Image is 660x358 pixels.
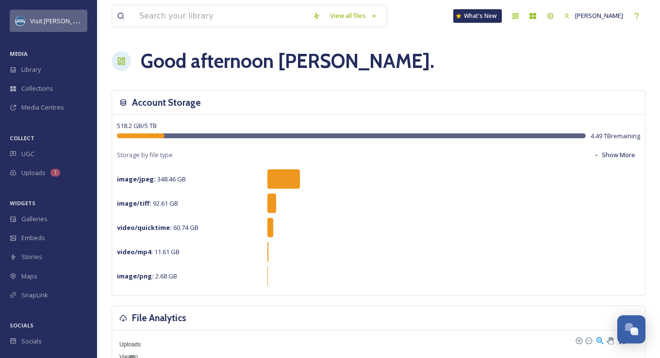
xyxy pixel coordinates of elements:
strong: image/jpeg : [117,175,156,183]
span: Socials [21,337,42,346]
span: Library [21,65,41,74]
span: Media Centres [21,103,64,112]
div: Zoom In [575,337,582,343]
span: 92.61 GB [117,199,178,208]
strong: video/quicktime : [117,223,172,232]
span: Stories [21,252,42,261]
a: What's New [453,9,502,23]
span: 4.49 TB remaining [591,131,640,141]
span: 518.2 GB / 5 TB [117,121,157,130]
span: Embeds [21,233,45,243]
span: SOCIALS [10,322,33,329]
h3: File Analytics [132,311,186,325]
span: Collections [21,84,53,93]
h3: Account Storage [132,96,201,110]
a: View all files [325,6,382,25]
h1: Good afternoon [PERSON_NAME] . [141,47,434,76]
span: 2.68 GB [117,272,177,280]
div: Panning [607,337,612,343]
span: Maps [21,272,37,281]
span: 60.74 GB [117,223,198,232]
a: [PERSON_NAME] [559,6,628,25]
input: Search your library [134,5,308,27]
div: Menu [627,336,635,344]
span: SnapLink [21,291,48,300]
div: Reset Zoom [617,336,626,344]
span: Galleries [21,214,48,224]
span: WIDGETS [10,199,35,207]
span: 348.46 GB [117,175,186,183]
strong: image/png : [117,272,154,280]
span: UGC [21,149,34,159]
span: COLLECT [10,134,34,142]
span: Uploads [112,341,141,348]
div: Zoom Out [585,337,592,343]
div: Selection Zoom [595,336,604,344]
button: Open Chat [617,315,645,343]
span: Uploads [21,168,46,178]
button: Show More [589,146,640,164]
span: Visit [PERSON_NAME] [30,16,92,25]
div: 1 [50,169,60,177]
span: MEDIA [10,50,28,57]
img: images.png [16,16,25,26]
strong: video/mp4 : [117,247,153,256]
strong: image/tiff : [117,199,151,208]
span: [PERSON_NAME] [575,11,623,20]
span: Storage by file type [117,150,173,160]
span: 11.61 GB [117,247,180,256]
